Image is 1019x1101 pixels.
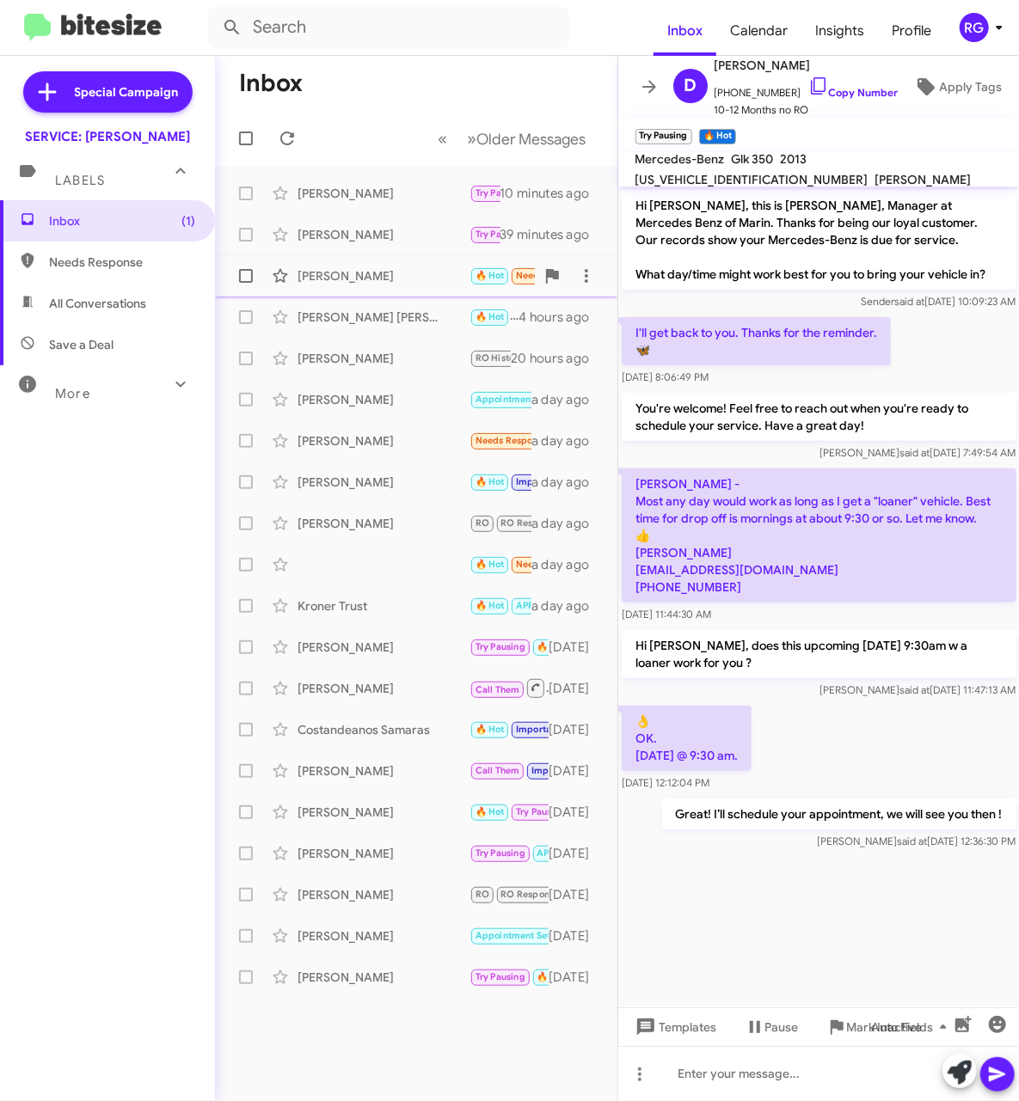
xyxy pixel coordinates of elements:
[940,71,1003,102] span: Apply Tags
[516,559,589,570] span: Needs Response
[470,472,531,492] div: no
[654,6,716,56] a: Inbox
[549,680,604,697] div: [DATE]
[875,172,972,187] span: [PERSON_NAME]
[549,845,604,862] div: [DATE]
[960,13,989,42] div: RG
[549,721,604,738] div: [DATE]
[500,517,567,529] span: RO Responded
[470,348,511,368] div: Liked “You're welcome! We look forward to seeing you [DATE] at 8:00 AM. Safe travels!”
[470,224,500,244] div: [PERSON_NAME], I'm going to need a loaner for [DATE] at 11 thanks
[618,1012,731,1043] button: Templates
[239,70,303,97] h1: Inbox
[715,55,899,76] span: [PERSON_NAME]
[470,719,549,739] div: Wonderful
[75,83,179,101] span: Special Campaign
[516,476,561,487] span: Important
[476,684,520,695] span: Call Them
[549,969,604,986] div: [DATE]
[531,597,604,615] div: a day ago
[470,307,519,327] div: Hi [PERSON_NAME], perfect, mornings work. I can offer [DATE] between 8:00 AM and 11:00 AM. Would ...
[298,721,470,738] div: Costandeanos Samaras
[511,350,604,367] div: 20 hours ago
[945,13,1000,42] button: RG
[531,765,576,776] span: Important
[516,270,589,281] span: Needs Response
[23,71,193,113] a: Special Campaign
[457,121,597,156] button: Next
[549,639,604,656] div: [DATE]
[899,446,930,459] span: said at
[476,229,525,240] span: Try Pausing
[470,967,549,987] div: Great
[476,806,505,817] span: 🔥 Hot
[819,446,1016,459] span: [PERSON_NAME] [DATE] 7:49:54 AM
[470,266,535,285] div: I have an emergency medical and can only get [DATE]. Let's cancel. I realize I will likely lose t...
[476,187,525,199] span: Try Pausing
[765,1012,799,1043] span: Pause
[500,185,604,202] div: 10 minutes ago
[476,517,489,529] span: RO
[470,183,500,203] div: Great! I’ll schedule your appointment, we will see you then !
[476,559,505,570] span: 🔥 Hot
[801,6,878,56] a: Insights
[208,7,569,48] input: Search
[298,886,470,903] div: [PERSON_NAME]
[516,600,600,611] span: APPOINTMENT SET
[476,352,526,364] span: RO Historic
[55,386,90,401] span: More
[476,641,525,652] span: Try Pausing
[894,295,924,308] span: said at
[819,683,1016,696] span: [PERSON_NAME] [DATE] 11:47:13 AM
[731,1012,813,1043] button: Pause
[470,431,531,450] div: Liked “I'm glad to hear that! If you need any further service or maintenance for your vehicle, fe...
[476,971,525,982] span: Try Pausing
[476,476,505,487] span: 🔥 Hot
[715,101,899,119] span: 10-12 Months no RO
[25,128,190,145] div: SERVICE: [PERSON_NAME]
[549,762,604,780] div: [DATE]
[549,927,604,945] div: [DATE]
[699,129,736,144] small: 🔥 Hot
[808,86,899,99] a: Copy Number
[549,886,604,903] div: [DATE]
[622,706,752,771] p: 👌 OK. [DATE] @ 9:30 am.
[298,804,470,821] div: [PERSON_NAME]
[878,6,945,56] span: Profile
[516,806,566,817] span: Try Pausing
[429,121,597,156] nav: Page navigation example
[500,889,567,900] span: RO Responded
[899,683,930,696] span: said at
[298,762,470,780] div: [PERSON_NAME]
[531,391,604,408] div: a day ago
[476,311,505,322] span: 🔥 Hot
[470,843,549,863] div: Great! We look forward to seeing you then
[622,468,1016,602] p: [PERSON_NAME] - Most any day would work as long as I get a "loaner" vehicle. Best time for drop o...
[871,1012,954,1043] span: Auto Fields
[632,1012,717,1043] span: Templates
[470,389,531,409] div: Thank you for the information, [PERSON_NAME]! The account records have been updated.
[470,596,531,615] div: Hello [PERSON_NAME], this is [PERSON_NAME] from Mercedes-Benz of Marin. Kroner mentioned connecti...
[49,212,195,229] span: Inbox
[298,597,470,615] div: Kroner Trust
[298,474,470,491] div: [PERSON_NAME]
[476,600,505,611] span: 🔥 Hot
[55,173,105,188] span: Labels
[298,969,470,986] div: [PERSON_NAME]
[549,804,604,821] div: [DATE]
[519,309,603,326] div: 4 hours ago
[470,802,549,822] div: That's great. Thanks.
[49,254,195,271] span: Needs Response
[477,130,586,149] span: Older Messages
[857,1012,967,1043] button: Auto Fields
[470,884,549,904] div: Sounds good!
[476,765,520,776] span: Call Them
[49,336,114,353] span: Save a Deal
[49,295,146,312] span: All Conversations
[537,847,621,859] span: APPOINTMENT SET
[861,295,1016,308] span: Sender [DATE] 10:09:23 AM
[470,926,549,945] div: I went ahead and checked your service history, and it’s been over 12 months since your last visit...
[531,515,604,532] div: a day ago
[781,151,807,167] span: 2013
